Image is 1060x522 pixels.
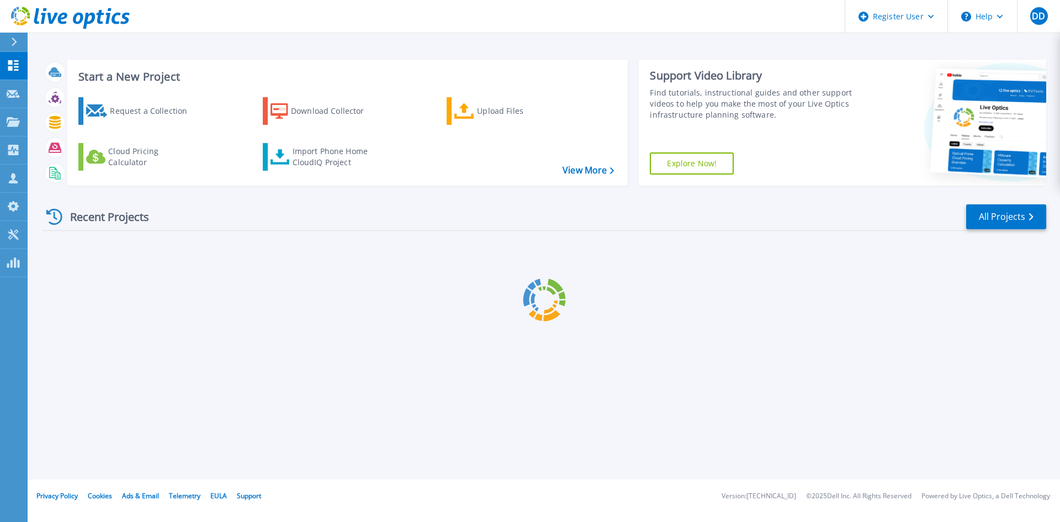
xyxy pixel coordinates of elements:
h3: Start a New Project [78,71,614,83]
div: Recent Projects [43,203,164,230]
li: Powered by Live Optics, a Dell Technology [921,493,1050,500]
a: Telemetry [169,491,200,500]
a: All Projects [966,204,1046,229]
a: View More [563,165,614,176]
a: Request a Collection [78,97,202,125]
div: Import Phone Home CloudIQ Project [293,146,379,168]
div: Request a Collection [110,100,198,122]
div: Support Video Library [650,68,857,83]
a: EULA [210,491,227,500]
a: Cookies [88,491,112,500]
li: Version: [TECHNICAL_ID] [722,493,796,500]
a: Cloud Pricing Calculator [78,143,202,171]
div: Find tutorials, instructional guides and other support videos to help you make the most of your L... [650,87,857,120]
a: Download Collector [263,97,386,125]
div: Cloud Pricing Calculator [108,146,197,168]
div: Download Collector [291,100,379,122]
div: Upload Files [477,100,565,122]
a: Support [237,491,261,500]
li: © 2025 Dell Inc. All Rights Reserved [806,493,911,500]
span: DD [1032,12,1045,20]
a: Explore Now! [650,152,734,175]
a: Privacy Policy [36,491,78,500]
a: Upload Files [447,97,570,125]
a: Ads & Email [122,491,159,500]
